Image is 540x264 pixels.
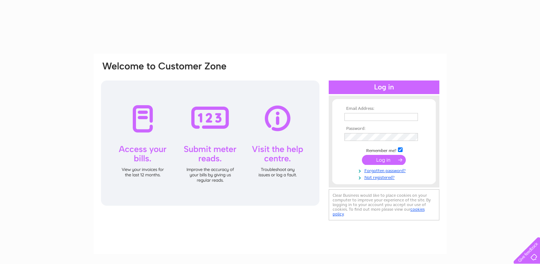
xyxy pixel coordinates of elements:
div: Clear Business would like to place cookies on your computer to improve your experience of the sit... [329,189,439,220]
a: Not registered? [344,173,425,180]
input: Submit [362,155,406,165]
th: Password: [343,126,425,131]
th: Email Address: [343,106,425,111]
td: Remember me? [343,146,425,153]
a: cookies policy [333,207,425,216]
a: Forgotten password? [344,167,425,173]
